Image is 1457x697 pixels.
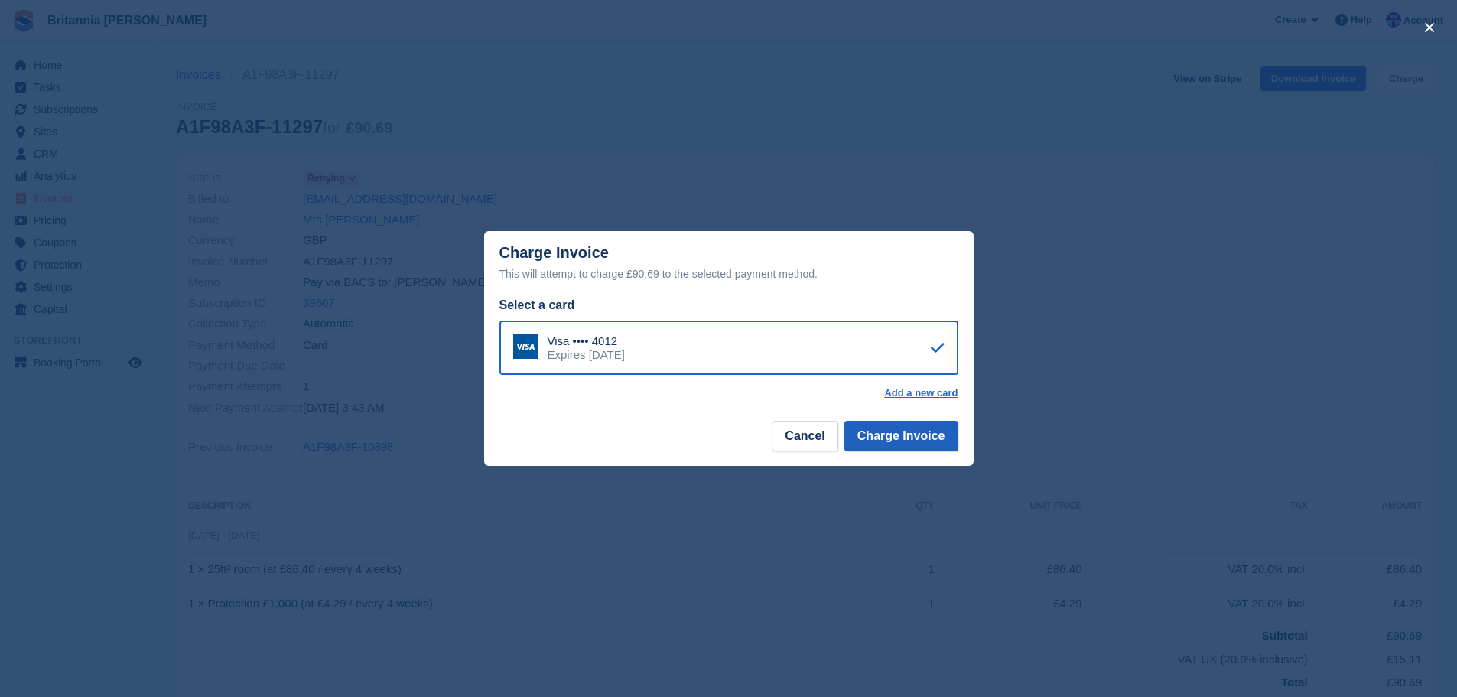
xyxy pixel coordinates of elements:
[548,334,625,348] div: Visa •••• 4012
[772,421,837,451] button: Cancel
[844,421,958,451] button: Charge Invoice
[884,387,958,399] a: Add a new card
[548,348,625,362] div: Expires [DATE]
[513,334,538,359] img: Visa Logo
[499,244,958,283] div: Charge Invoice
[499,265,958,283] div: This will attempt to charge £90.69 to the selected payment method.
[1417,15,1442,40] button: close
[499,296,958,314] div: Select a card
